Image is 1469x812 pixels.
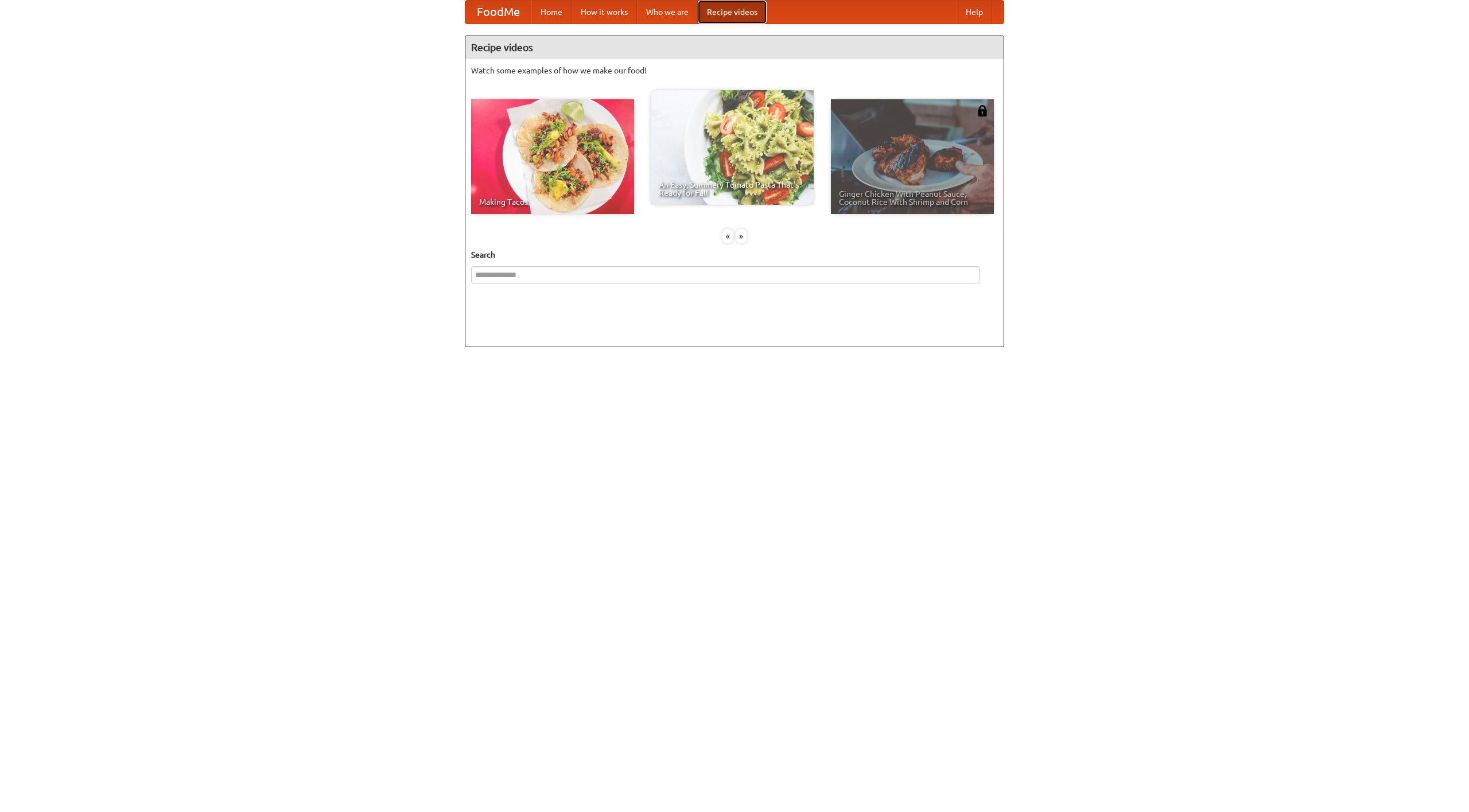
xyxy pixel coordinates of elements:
a: Recipe videos [698,1,767,24]
h5: Search [471,249,998,261]
a: Who we are [637,1,698,24]
p: Watch some examples of how we make our food! [471,65,998,76]
div: » [736,229,747,243]
div: « [722,229,733,243]
a: An Easy, Summery Tomato Pasta That's Ready for Fall [651,90,814,205]
span: Making Tacos [479,198,626,206]
a: How it works [572,1,637,24]
h4: Recipe videos [465,36,1004,59]
span: An Easy, Summery Tomato Pasta That's Ready for Fall [659,181,806,197]
a: Home [531,1,572,24]
a: FoodMe [465,1,531,24]
a: Making Tacos [471,99,634,214]
img: 483408.png [977,105,988,116]
a: Help [957,1,992,24]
